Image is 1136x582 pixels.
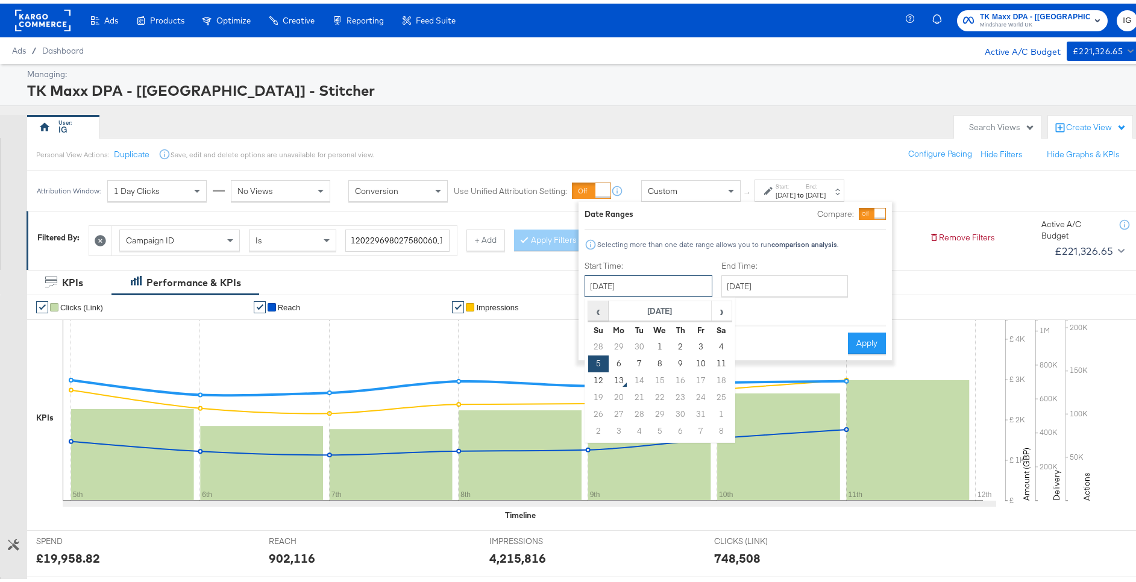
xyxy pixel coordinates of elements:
button: £221,326.65 [1050,238,1127,257]
td: 28 [588,335,609,352]
a: ✔ [452,298,464,310]
span: Clicks (Link) [60,299,103,308]
div: Managing: [27,65,1135,77]
div: £221,326.65 [1055,239,1113,257]
span: Campaign ID [126,231,174,242]
div: Performance & KPIs [146,272,241,286]
td: 12 [588,369,609,386]
td: 9 [670,352,691,369]
span: IMPRESSIONS [489,532,580,543]
button: Apply [848,329,886,351]
span: Is [256,231,262,242]
text: Amount (GBP) [1021,444,1032,497]
span: Conversion [355,182,398,193]
td: 27 [609,402,629,419]
div: £221,326.65 [1073,40,1123,55]
div: Save, edit and delete options are unavailable for personal view. [171,146,374,156]
td: 1 [650,335,670,352]
div: Active A/C Budget [972,38,1061,56]
text: Delivery [1051,466,1062,497]
div: Date Ranges [585,205,633,216]
div: 4,215,816 [489,546,546,563]
button: Hide Filters [981,145,1023,157]
label: End: [806,179,826,187]
span: No Views [237,182,273,193]
span: Ads [12,42,26,52]
td: 14 [629,369,650,386]
label: Start: [776,179,796,187]
th: Fr [691,318,711,335]
th: Tu [629,318,650,335]
td: 30 [629,335,650,352]
div: Timeline [506,506,536,518]
td: 10 [691,352,711,369]
strong: comparison analysis [771,236,837,245]
td: 28 [629,402,650,419]
td: 25 [711,386,732,402]
td: 6 [670,419,691,436]
span: Ads [104,12,118,22]
span: Feed Suite [416,12,456,22]
div: TK Maxx DPA - [[GEOGRAPHIC_DATA]] - Stitcher [27,77,1135,97]
td: 29 [609,335,629,352]
div: [DATE] [776,187,796,196]
span: REACH [269,532,359,543]
td: 21 [629,386,650,402]
td: 4 [629,419,650,436]
td: 29 [650,402,670,419]
td: 7 [629,352,650,369]
a: ✔ [36,298,48,310]
a: Dashboard [42,42,84,52]
div: Create View [1066,118,1126,130]
th: [DATE] [609,298,712,318]
span: IG [1122,10,1133,24]
td: 19 [588,386,609,402]
span: Creative [283,12,315,22]
th: Mo [609,318,629,335]
span: 1 Day Clicks [114,182,160,193]
div: Attribution Window: [36,183,101,192]
div: KPIs [36,408,54,420]
td: 2 [670,335,691,352]
td: 5 [588,352,609,369]
th: Sa [711,318,732,335]
strong: to [796,187,806,196]
td: 6 [609,352,629,369]
div: 902,116 [269,546,315,563]
label: Start Time: [585,257,712,268]
button: TK Maxx DPA - [[GEOGRAPHIC_DATA]] - StitcherMindshare World UK [957,7,1108,28]
th: We [650,318,670,335]
span: / [26,42,42,52]
label: End Time: [721,257,853,268]
td: 4 [711,335,732,352]
span: Impressions [476,299,518,308]
label: Compare: [817,205,854,216]
span: Custom [648,182,677,193]
td: 7 [691,419,711,436]
div: [DATE] [806,187,826,196]
label: Use Unified Attribution Setting: [454,182,567,193]
text: Actions [1081,469,1092,497]
div: Active A/C Budget [1041,215,1108,237]
span: Reach [278,299,301,308]
td: 8 [711,419,732,436]
td: 24 [691,386,711,402]
td: 1 [711,402,732,419]
a: ✔ [254,298,266,310]
input: Enter a search term [345,226,450,248]
span: Optimize [216,12,251,22]
td: 16 [670,369,691,386]
td: 2 [588,419,609,436]
span: TK Maxx DPA - [[GEOGRAPHIC_DATA]] - Stitcher [980,7,1090,20]
td: 26 [588,402,609,419]
button: Hide Graphs & KPIs [1047,145,1120,157]
td: 20 [609,386,629,402]
span: ↑ [742,187,753,192]
button: Configure Pacing [900,140,981,161]
div: Filtered By: [37,228,80,240]
td: 23 [670,386,691,402]
button: Remove Filters [929,228,995,240]
span: › [712,298,731,316]
td: 3 [691,335,711,352]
